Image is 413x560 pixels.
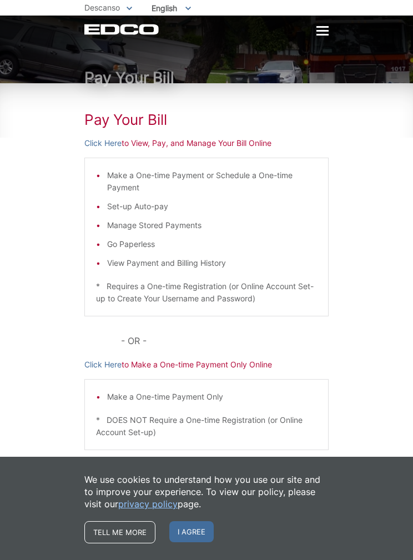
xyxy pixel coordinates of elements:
[118,498,178,510] a: privacy policy
[84,3,120,12] span: Descanso
[96,280,317,305] p: * Requires a One-time Registration (or Online Account Set-up to Create Your Username and Password)
[107,219,317,231] li: Manage Stored Payments
[84,359,329,371] p: to Make a One-time Payment Only Online
[84,359,122,371] a: Click Here
[121,333,329,349] p: - OR -
[107,169,317,194] li: Make a One-time Payment or Schedule a One-time Payment
[107,257,317,269] li: View Payment and Billing History
[107,391,317,403] li: Make a One-time Payment Only
[107,238,317,250] li: Go Paperless
[84,111,329,129] h1: Pay Your Bill
[107,200,317,213] li: Set-up Auto-pay
[84,137,329,149] p: to View, Pay, and Manage Your Bill Online
[84,24,159,35] a: EDCD logo. Return to the homepage.
[84,521,155,543] a: Tell me more
[169,521,214,542] span: I agree
[84,69,329,86] h1: Pay Your Bill
[84,137,122,149] a: Click Here
[96,414,317,438] p: * DOES NOT Require a One-time Registration (or Online Account Set-up)
[84,473,329,510] p: We use cookies to understand how you use our site and to improve your experience. To view our pol...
